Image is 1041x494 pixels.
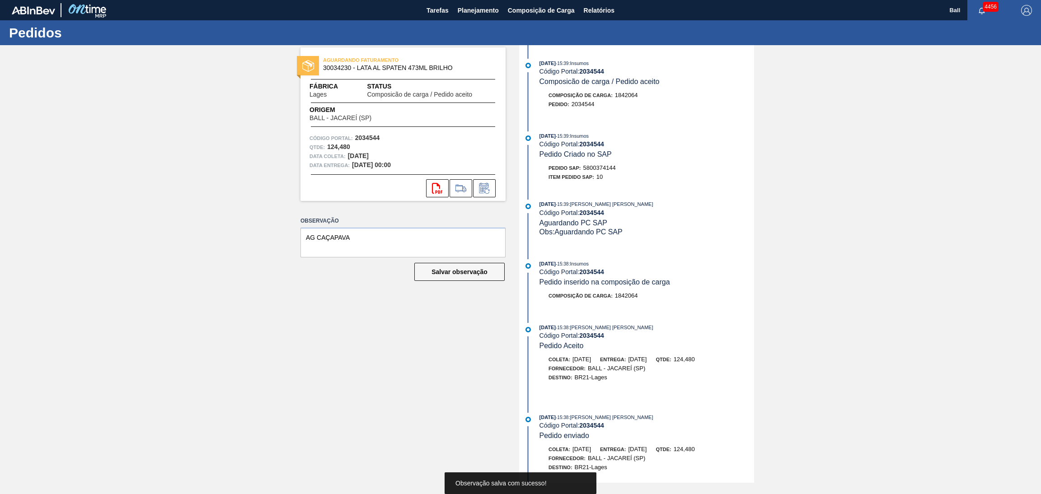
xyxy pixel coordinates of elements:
[327,143,350,150] strong: 124,480
[549,366,586,371] span: Fornecedor:
[539,342,584,350] span: Pedido Aceito
[549,447,570,452] span: Coleta:
[300,214,506,228] label: Observação
[549,93,613,98] span: Composição de Carga :
[525,204,531,209] img: atual
[525,417,531,422] img: atual
[539,325,556,330] span: [DATE]
[588,455,645,461] span: BALL - JACAREÍ (SP)
[615,292,638,299] span: 1842064
[549,465,572,470] span: Destino:
[539,61,556,66] span: [DATE]
[628,356,647,363] span: [DATE]
[539,332,754,339] div: Código Portal:
[596,173,603,180] span: 10
[309,143,325,152] span: Qtde :
[367,91,472,98] span: Composicão de carga / Pedido aceito
[9,28,169,38] h1: Pedidos
[549,357,570,362] span: Coleta:
[355,134,380,141] strong: 2034544
[584,5,614,16] span: Relatórios
[323,65,487,71] span: 30034230 - LATA AL SPATEN 473ML BRILHO
[539,228,623,236] span: Obs: Aguardando PC SAP
[549,456,586,461] span: Fornecedor:
[539,415,556,420] span: [DATE]
[539,278,670,286] span: Pedido inserido na composição de carga
[568,415,653,420] span: : [PERSON_NAME] [PERSON_NAME]
[367,82,497,91] span: Status
[539,432,589,439] span: Pedido enviado
[588,365,645,372] span: BALL - JACAREÍ (SP)
[309,161,350,170] span: Data entrega:
[967,4,996,17] button: Notificações
[309,115,371,121] span: BALL - JACAREÍ (SP)
[568,201,653,207] span: : [PERSON_NAME] [PERSON_NAME]
[473,179,496,197] div: Informar alteração no pedido
[572,101,595,107] span: 2034544
[539,209,754,216] div: Código Portal:
[568,261,589,266] span: : Insumos
[600,357,626,362] span: Entrega:
[427,5,449,16] span: Tarefas
[549,293,613,298] span: Composição de Carga :
[539,140,754,148] div: Código Portal:
[579,332,604,339] strong: 2034544
[572,446,591,452] span: [DATE]
[539,268,754,275] div: Código Portal:
[549,375,572,380] span: Destino:
[352,161,391,168] strong: [DATE] 00:00
[568,133,589,139] span: : Insumos
[568,325,653,330] span: : [PERSON_NAME] [PERSON_NAME]
[508,5,575,16] span: Composição de Carga
[539,261,556,266] span: [DATE]
[414,263,505,281] button: Salvar observação
[539,133,556,139] span: [DATE]
[674,446,695,452] span: 124,480
[300,228,506,257] textarea: AG CAÇAPAVA
[348,152,369,159] strong: [DATE]
[556,202,568,207] span: - 15:39
[656,357,671,362] span: Qtde:
[579,68,604,75] strong: 2034544
[549,174,594,180] span: Item pedido SAP:
[302,60,314,72] img: status
[309,91,327,98] span: Lages
[674,356,695,363] span: 124,480
[556,134,568,139] span: - 15:39
[615,92,638,98] span: 1842064
[579,140,604,148] strong: 2034544
[12,6,55,14] img: TNhmsLtSVTkK8tSr43FrP2fwEKptu5GPRR3wAAAABJRU5ErkJggg==
[549,102,569,107] span: Pedido :
[656,447,671,452] span: Qtde:
[539,422,754,429] div: Código Portal:
[309,152,346,161] span: Data coleta:
[575,464,607,471] span: BR21-Lages
[450,179,472,197] div: Ir para Composição de Carga
[579,209,604,216] strong: 2034544
[458,5,499,16] span: Planejamento
[579,268,604,275] strong: 2034544
[568,61,589,66] span: : Insumos
[583,164,616,171] span: 5800374144
[525,63,531,68] img: atual
[575,374,607,381] span: BR21-Lages
[549,165,581,171] span: Pedido SAP:
[525,135,531,141] img: atual
[556,261,568,266] span: - 15:38
[309,82,355,91] span: Fábrica
[556,61,568,66] span: - 15:39
[525,327,531,332] img: atual
[539,150,612,158] span: Pedido Criado no SAP
[556,325,568,330] span: - 15:38
[309,134,353,143] span: Código Portal:
[539,219,607,227] span: Aguardando PC SAP
[572,356,591,363] span: [DATE]
[525,263,531,269] img: atual
[426,179,449,197] div: Abrir arquivo PDF
[323,56,450,65] span: AGUARDANDO FATURAMENTO
[556,415,568,420] span: - 15:38
[455,480,547,487] span: Observação salva com sucesso!
[309,105,397,115] span: Origem
[539,68,754,75] div: Código Portal:
[539,201,556,207] span: [DATE]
